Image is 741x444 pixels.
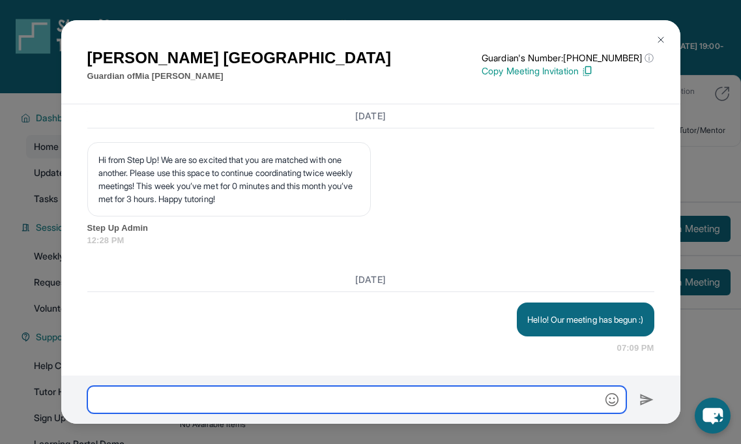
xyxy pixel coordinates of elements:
[482,65,654,78] p: Copy Meeting Invitation
[87,273,654,286] h3: [DATE]
[87,70,392,83] p: Guardian of Mia [PERSON_NAME]
[87,222,654,235] span: Step Up Admin
[87,110,654,123] h3: [DATE]
[645,52,654,65] span: ⓘ
[527,313,643,326] p: Hello! Our meeting has begun :)
[581,65,593,77] img: Copy Icon
[605,393,618,406] img: Emoji
[87,46,392,70] h1: [PERSON_NAME] [GEOGRAPHIC_DATA]
[617,342,654,355] span: 07:09 PM
[656,35,666,45] img: Close Icon
[695,398,731,434] button: chat-button
[98,153,360,205] p: Hi from Step Up! We are so excited that you are matched with one another. Please use this space t...
[639,392,654,407] img: Send icon
[482,52,654,65] p: Guardian's Number: [PHONE_NUMBER]
[87,234,654,247] span: 12:28 PM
